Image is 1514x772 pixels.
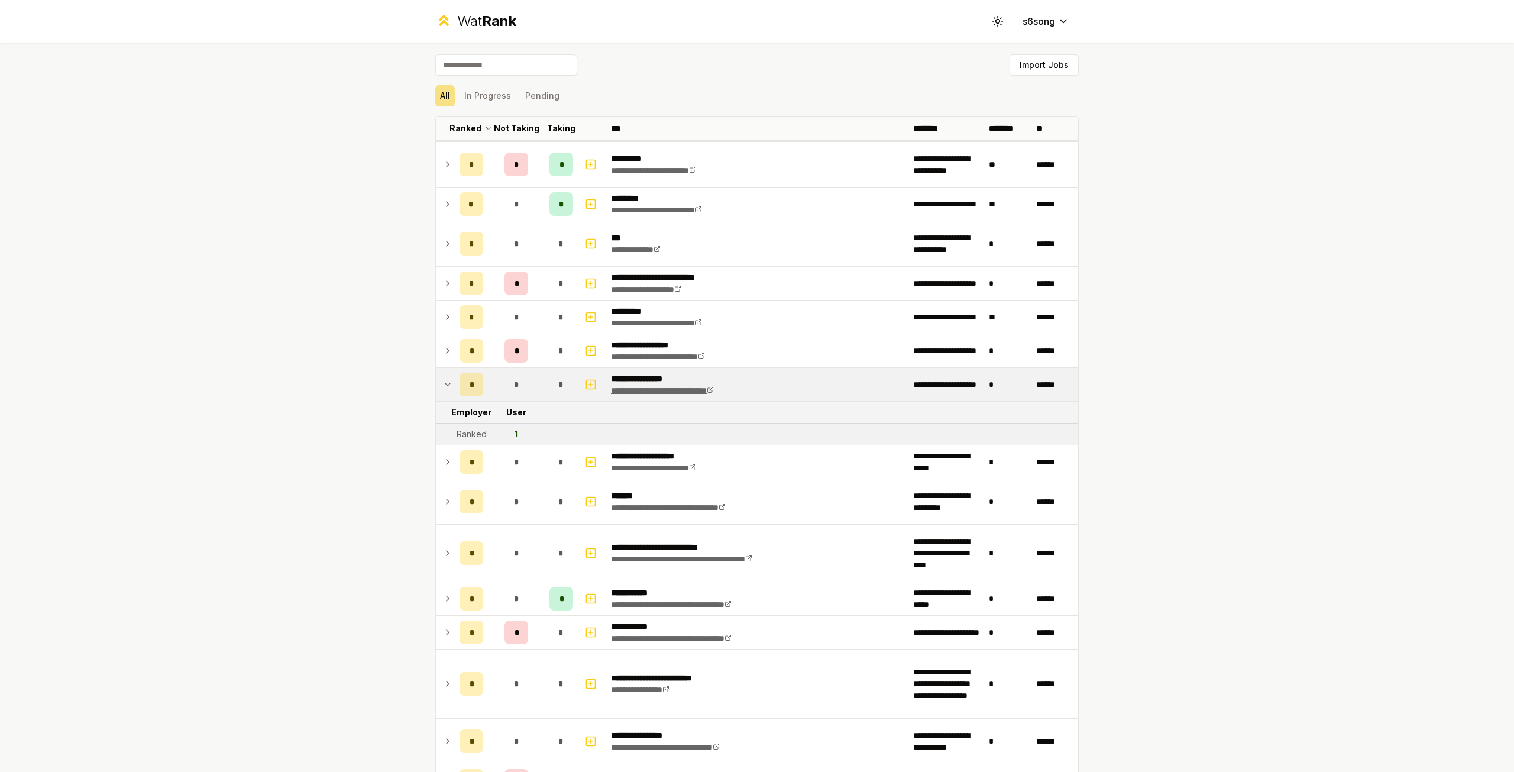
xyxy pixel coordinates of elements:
p: Not Taking [494,122,539,134]
div: Ranked [457,428,487,440]
p: Ranked [449,122,481,134]
div: Wat [457,12,516,31]
div: 1 [515,428,518,440]
p: Taking [547,122,575,134]
button: Pending [520,85,564,106]
button: s6song [1013,11,1079,32]
button: Import Jobs [1010,54,1079,76]
td: Employer [455,402,488,423]
span: s6song [1023,14,1055,28]
a: WatRank [435,12,516,31]
button: In Progress [460,85,516,106]
span: Rank [482,12,516,30]
button: All [435,85,455,106]
td: User [488,402,545,423]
